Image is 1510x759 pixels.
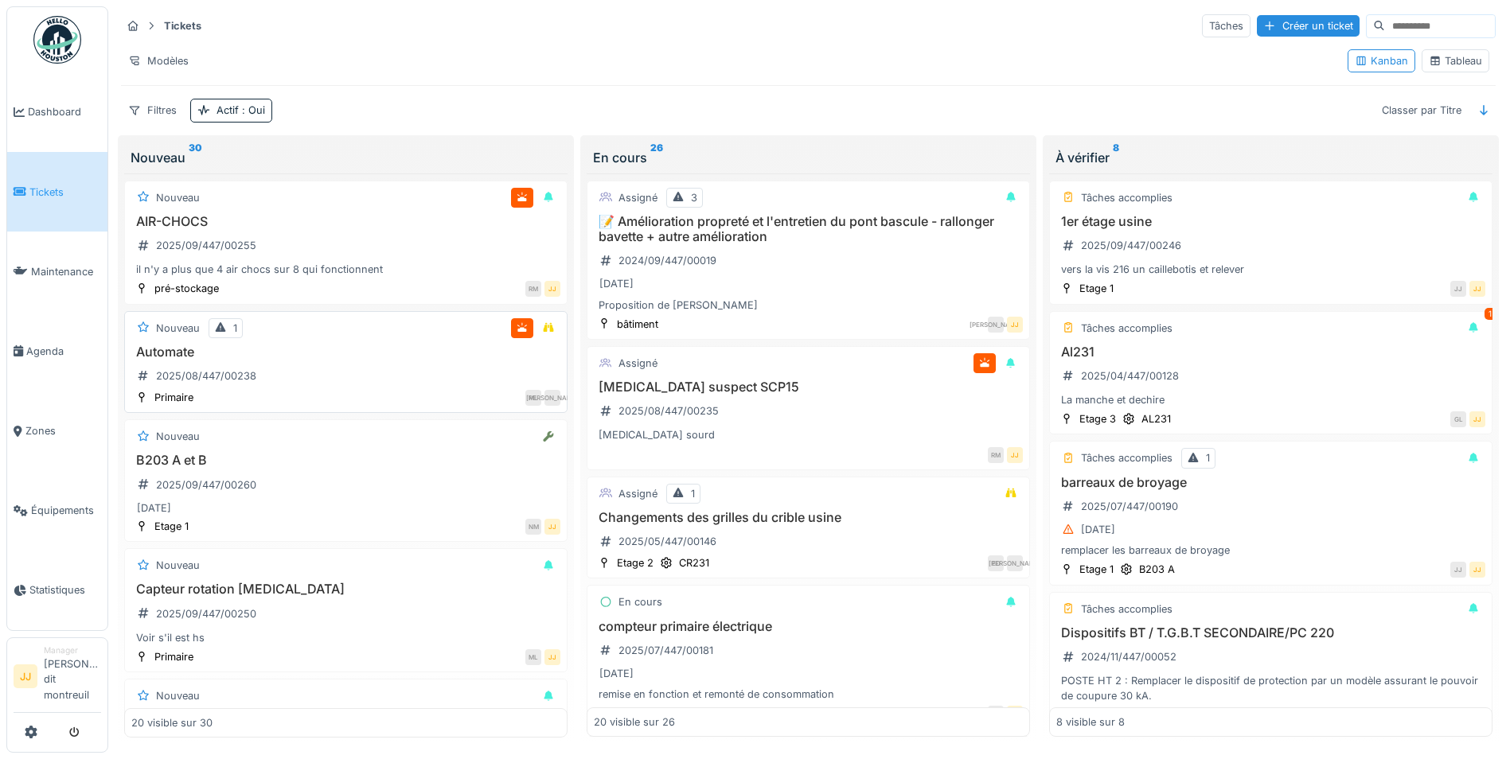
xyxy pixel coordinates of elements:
div: À vérifier [1055,148,1486,167]
div: RM [525,281,541,297]
div: JJ [988,706,1004,722]
div: 2025/09/447/00250 [156,606,256,621]
div: [PERSON_NAME] [544,390,560,406]
div: Etage 2 [617,555,654,570]
div: 1 [1485,308,1496,320]
div: Voir s'il est hs [131,630,560,645]
sup: 26 [650,148,663,167]
h3: [MEDICAL_DATA] suspect SCP15 [594,379,1023,395]
div: 2024/09/447/00019 [618,253,716,268]
div: 1 [233,321,237,336]
div: JJ [1007,447,1023,463]
div: La manche et dechire [1056,392,1485,407]
div: Nouveau [156,190,200,205]
div: 2025/08/447/00235 [618,403,719,418]
div: JJ [1007,706,1023,722]
div: GL [1450,411,1466,427]
a: Équipements [7,471,107,551]
div: JJ [544,519,560,535]
div: ML [525,390,541,406]
div: Assigné [618,486,657,501]
a: Tickets [7,152,107,232]
img: Badge_color-CXgf-gQk.svg [33,16,81,64]
div: [DATE] [1081,522,1115,537]
a: Agenda [7,311,107,391]
div: ED [988,555,1004,571]
div: JJ [1469,562,1485,578]
a: Maintenance [7,232,107,311]
li: JJ [14,664,37,688]
div: [PERSON_NAME] [988,317,1004,333]
h3: Automate [131,344,560,360]
h3: barreaux de broyage [1056,475,1485,490]
a: JJ Manager[PERSON_NAME] dit montreuil [14,644,101,713]
div: Assigné [618,190,657,205]
div: Etage 1 [1079,562,1114,577]
div: JJ [1007,317,1023,333]
div: Manager [44,644,101,656]
div: [DATE] [599,666,634,681]
a: Statistiques [7,551,107,630]
div: 1 [691,486,695,501]
div: Nouveau [156,558,200,573]
h3: Changements des grilles du crible usine [594,510,1023,525]
div: Tâches accomplies [1081,450,1172,465]
div: Filtres [121,99,184,122]
div: Classer par Titre [1375,99,1469,122]
a: Zones [7,391,107,471]
span: Zones [25,423,101,438]
div: Tableau [1429,53,1482,68]
div: Nouveau [156,688,200,703]
div: Tâches accomplies [1081,601,1172,617]
div: 8 visible sur 8 [1056,715,1125,730]
div: Tâches [1202,14,1251,37]
div: RM [988,447,1004,463]
div: Primaire [617,706,656,721]
div: Kanban [1355,53,1408,68]
div: Nouveau [131,148,561,167]
div: ML [525,649,541,665]
div: 2024/11/447/00052 [1081,649,1176,664]
div: JJ [544,649,560,665]
div: Primaire [154,390,193,405]
div: remplacer les barreaux de broyage [1056,543,1485,558]
div: 2025/04/447/00128 [1081,368,1179,383]
span: Statistiques [29,582,101,597]
span: Équipements [31,503,101,518]
strong: Tickets [158,18,208,33]
div: il n'y a plus que 4 air chocs sur 8 qui fonctionnent [131,262,560,277]
h3: AIR-CHOCS [131,214,560,229]
div: Proposition de [PERSON_NAME] [594,298,1023,313]
div: Tâches accomplies [1081,190,1172,205]
div: JJ [544,281,560,297]
div: pré-stockage [154,281,219,296]
div: Actif [217,103,265,118]
div: [DATE] [599,276,634,291]
sup: 8 [1113,148,1119,167]
span: Tickets [29,185,101,200]
div: Modèles [121,49,196,72]
div: NM [525,519,541,535]
div: 20 visible sur 30 [131,715,213,730]
div: Etage 1 [1079,281,1114,296]
sup: 30 [189,148,202,167]
span: Maintenance [31,264,101,279]
h3: Dispositifs BT / T.G.B.T SECONDAIRE/PC 220 [1056,625,1485,640]
div: Etage 1 [154,519,189,534]
div: 2025/05/447/00146 [618,534,716,549]
div: 2025/09/447/00255 [156,238,256,253]
div: 20 visible sur 26 [594,715,675,730]
div: Créer un ticket [1257,15,1360,37]
div: POSTE HT 2 : Remplacer le dispositif de protection par un modèle assurant le pouvoir de coupure 3... [1056,673,1485,703]
h3: 1er étage usine [1056,214,1485,229]
div: 2025/08/447/00238 [156,368,256,383]
div: [MEDICAL_DATA] sourd [594,427,1023,442]
div: JJ [1469,281,1485,297]
div: JJ [1450,562,1466,578]
div: 2025/09/447/00260 [156,477,256,492]
div: Etage 3 [1079,411,1116,426]
div: remise en fonction et remonté de consommation [594,687,1023,702]
span: Dashboard [28,104,101,119]
div: 2025/07/447/00181 [618,643,713,658]
h3: compteur primaire électrique [594,619,1023,634]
